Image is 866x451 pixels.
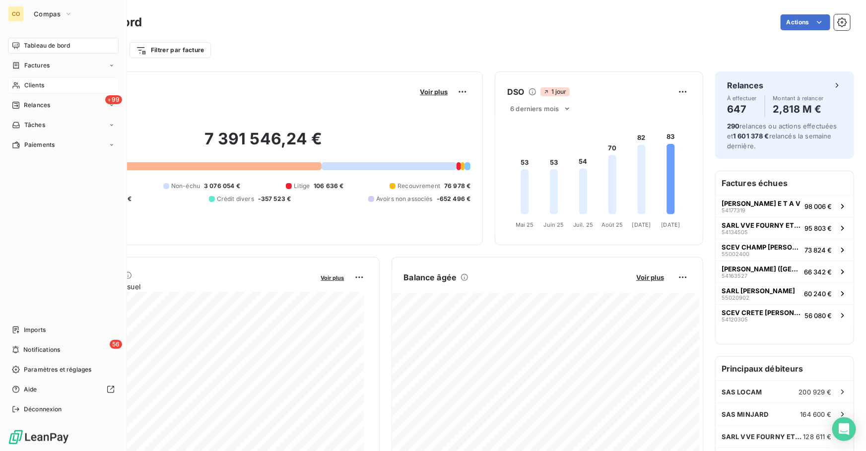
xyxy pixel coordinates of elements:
span: 95 803 € [804,224,832,232]
span: Recouvrement [398,182,440,191]
button: Actions [781,14,830,30]
span: 164 600 € [800,410,832,418]
span: 54177319 [722,207,745,213]
h2: 7 391 546,24 € [56,129,470,159]
span: 54163527 [722,273,747,279]
span: SCEV CRETE [PERSON_NAME] ET FILS [722,309,800,317]
button: Voir plus [633,273,667,282]
button: SARL VVE FOURNY ET FILS5413450595 803 € [716,217,854,239]
span: Imports [24,325,46,334]
button: [PERSON_NAME] E T A V5417731998 006 € [716,195,854,217]
span: Voir plus [420,88,448,96]
span: Factures [24,61,50,70]
span: Tableau de bord [24,41,70,50]
span: [PERSON_NAME] ([GEOGRAPHIC_DATA]) [722,265,800,273]
span: Crédit divers [217,194,254,203]
span: À effectuer [727,95,757,101]
span: relances ou actions effectuées et relancés la semaine dernière. [727,122,837,150]
span: 98 006 € [804,202,832,210]
button: Voir plus [417,87,451,96]
span: 128 611 € [803,433,832,441]
span: SARL VVE FOURNY ET FILS [722,221,800,229]
tspan: [DATE] [632,221,651,228]
button: Voir plus [318,273,347,282]
span: 55002400 [722,251,749,257]
div: CO [8,6,24,22]
span: Relances [24,101,50,110]
button: Filtrer par facture [130,42,211,58]
h6: DSO [507,86,524,98]
span: Paiements [24,140,55,149]
span: Avoirs non associés [376,194,433,203]
tspan: Mai 25 [516,221,534,228]
button: [PERSON_NAME] ([GEOGRAPHIC_DATA])5416352766 342 € [716,260,854,282]
h6: Balance âgée [404,271,457,283]
span: 56 [110,340,122,349]
span: Litige [294,182,310,191]
span: 200 929 € [799,388,832,396]
span: 55020902 [722,295,749,301]
span: 56 080 € [804,312,832,320]
span: Compas [34,10,61,18]
img: Logo LeanPay [8,429,69,445]
span: -357 523 € [258,194,291,203]
span: 54120305 [722,317,748,322]
span: 1 601 378 € [733,132,769,140]
span: 54134505 [722,229,748,235]
span: 76 978 € [444,182,470,191]
tspan: Août 25 [601,221,623,228]
span: Non-échu [171,182,200,191]
span: SAS LOCAM [722,388,762,396]
tspan: Juin 25 [544,221,564,228]
span: 290 [727,122,739,130]
span: 73 824 € [804,246,832,254]
tspan: [DATE] [662,221,680,228]
span: SARL [PERSON_NAME] [722,287,795,295]
span: SAS MINJARD [722,410,769,418]
span: 3 076 054 € [204,182,240,191]
span: Déconnexion [24,405,62,414]
span: 60 240 € [804,290,832,298]
button: SARL [PERSON_NAME]5502090260 240 € [716,282,854,304]
span: +99 [105,95,122,104]
span: -652 496 € [437,194,471,203]
span: Chiffre d'affaires mensuel [56,281,314,292]
span: Paramètres et réglages [24,365,91,374]
span: Voir plus [636,273,664,281]
button: SCEV CHAMP [PERSON_NAME]5500240073 824 € [716,239,854,260]
span: 106 636 € [314,182,343,191]
button: SCEV CRETE [PERSON_NAME] ET FILS5412030556 080 € [716,304,854,326]
span: SARL VVE FOURNY ET FILS [722,433,803,441]
h6: Factures échues [716,171,854,195]
span: 6 derniers mois [510,105,559,113]
span: Montant à relancer [773,95,824,101]
span: [PERSON_NAME] E T A V [722,199,800,207]
span: 66 342 € [804,268,832,276]
h4: 647 [727,101,757,117]
span: 1 jour [540,87,570,96]
div: Open Intercom Messenger [832,417,856,441]
tspan: Juil. 25 [573,221,593,228]
h6: Principaux débiteurs [716,357,854,381]
h6: Relances [727,79,763,91]
h4: 2,818 M € [773,101,824,117]
span: Notifications [23,345,60,354]
span: SCEV CHAMP [PERSON_NAME] [722,243,800,251]
a: Aide [8,382,119,397]
span: Aide [24,385,37,394]
span: Voir plus [321,274,344,281]
span: Tâches [24,121,45,129]
span: Clients [24,81,44,90]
